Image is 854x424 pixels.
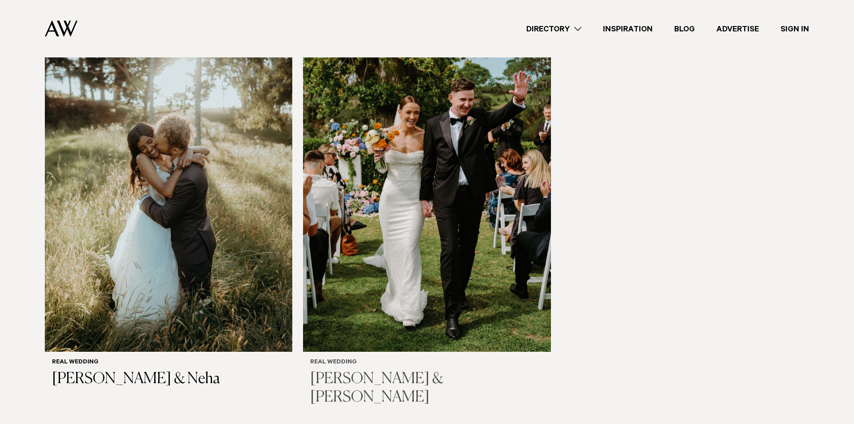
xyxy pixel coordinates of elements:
h3: [PERSON_NAME] & [PERSON_NAME] [310,370,543,407]
a: Blog [663,23,706,35]
img: Real Wedding | Wes & Phoebe [303,19,551,352]
a: Advertise [706,23,770,35]
a: Real Wedding | Wes & Phoebe Real Wedding [PERSON_NAME] & [PERSON_NAME] [303,19,551,414]
h3: [PERSON_NAME] & Neha [52,370,285,389]
a: Directory [516,23,592,35]
h6: Real Wedding [310,359,543,367]
img: Real Wedding | Ted & Neha [45,19,292,352]
h6: Real Wedding [52,359,285,367]
a: Inspiration [592,23,663,35]
img: Auckland Weddings Logo [45,20,78,37]
a: Sign In [770,23,820,35]
a: Real Wedding | Ted & Neha Real Wedding [PERSON_NAME] & Neha [45,19,292,396]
